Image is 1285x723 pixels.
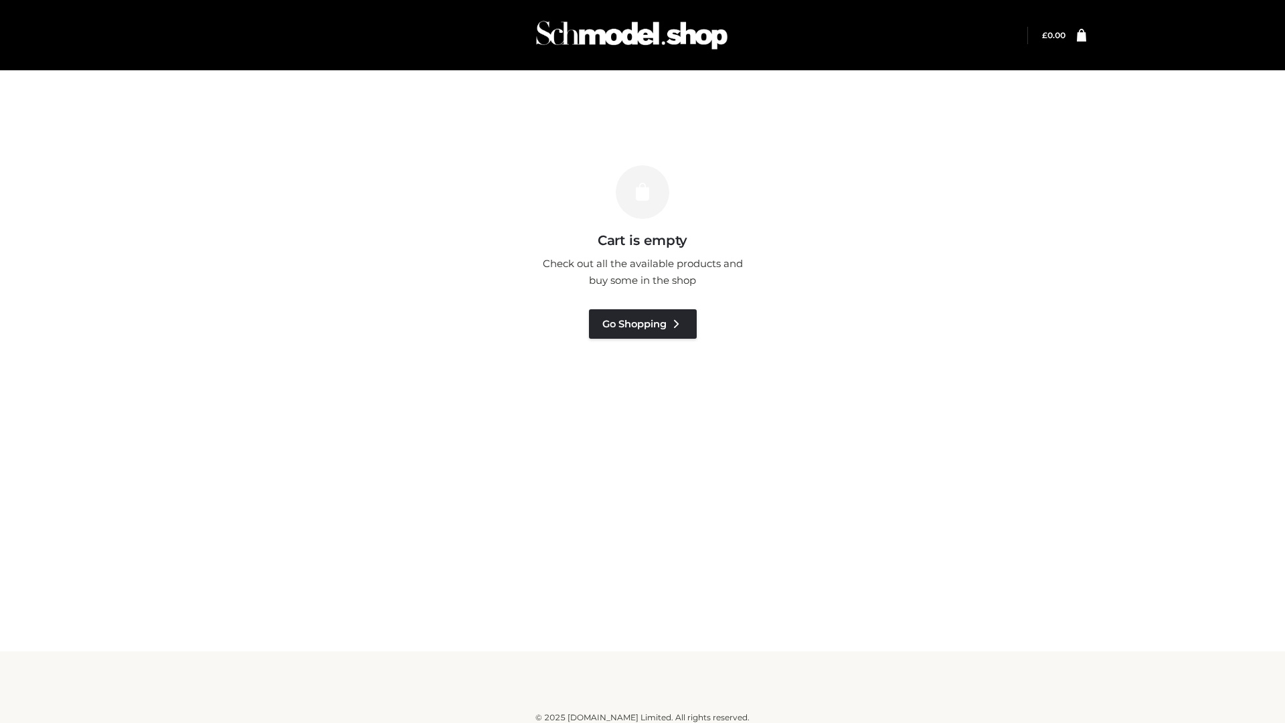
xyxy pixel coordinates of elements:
[531,9,732,62] img: Schmodel Admin 964
[1042,30,1065,40] a: £0.00
[229,232,1056,248] h3: Cart is empty
[1042,30,1047,40] span: £
[589,309,697,339] a: Go Shopping
[1042,30,1065,40] bdi: 0.00
[535,255,750,289] p: Check out all the available products and buy some in the shop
